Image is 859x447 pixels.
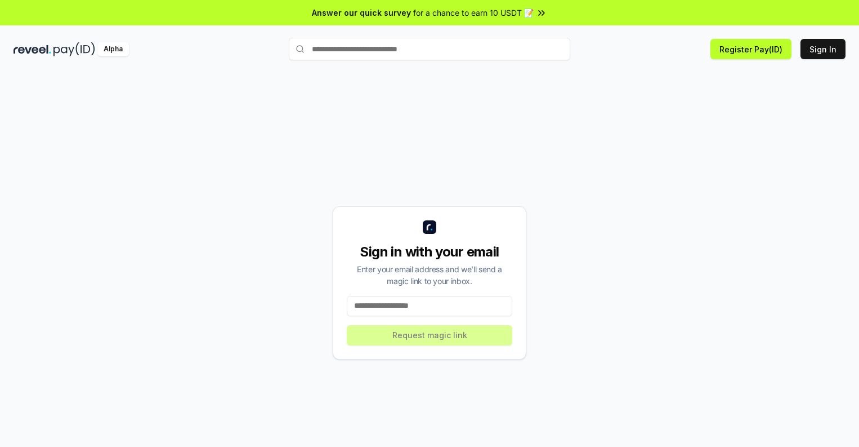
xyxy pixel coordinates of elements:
span: Answer our quick survey [312,7,411,19]
img: logo_small [423,220,436,234]
button: Sign In [800,39,845,59]
span: for a chance to earn 10 USDT 📝 [413,7,534,19]
img: reveel_dark [14,42,51,56]
button: Register Pay(ID) [710,39,791,59]
div: Enter your email address and we’ll send a magic link to your inbox. [347,263,512,287]
div: Alpha [97,42,129,56]
img: pay_id [53,42,95,56]
div: Sign in with your email [347,243,512,261]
